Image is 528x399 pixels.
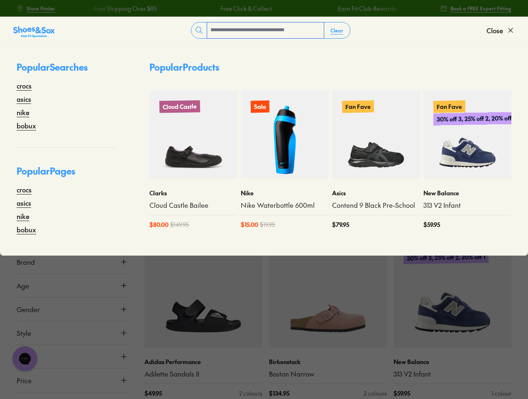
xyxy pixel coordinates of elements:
[149,220,169,229] span: $ 80.00
[17,321,128,345] button: Style
[269,357,387,366] p: Birkenstock
[144,389,162,398] span: $ 49.95
[269,369,387,379] a: Boston Narrow
[149,60,219,74] p: Popular Products
[149,201,237,210] a: Cloud Castle Bailee
[241,189,329,197] p: Nike
[332,189,420,197] p: Asics
[17,211,29,221] a: nike
[17,94,31,104] a: asics
[8,343,42,374] iframe: Gorgias live chat messenger
[423,220,440,229] span: $ 59.95
[332,220,349,229] span: $ 79.95
[433,100,465,113] p: Fan Fave
[170,220,189,229] span: $ 149.95
[394,229,511,347] a: Fan Fave30% off 3, 25% off 2, 20% off 1
[17,304,40,314] span: Gender
[486,21,515,39] button: Close
[17,274,128,297] button: Age
[324,23,350,38] button: Clear
[332,201,420,210] a: Contend 9 Black Pre-School
[17,257,35,267] span: Brand
[486,25,503,35] span: Close
[17,1,55,16] a: Store Finder
[17,164,116,185] p: Popular Pages
[433,112,518,126] p: 30% off 3, 25% off 2, 20% off 1
[269,389,289,398] span: $ 134.95
[403,251,489,265] p: 30% off 3, 25% off 2, 20% off 1
[364,389,387,398] div: 2 colours
[27,5,55,12] span: Store Finder
[13,25,55,39] img: SNS_Logo_Responsive.svg
[251,101,269,113] p: Sale
[337,4,396,13] a: Earn Fit Club Rewards
[159,100,200,113] p: Cloud Castle
[17,328,31,338] span: Style
[149,189,237,197] p: Clarks
[149,91,237,179] a: Cloud Castle
[394,389,410,398] span: $ 59.95
[332,91,420,179] a: Fan Fave
[440,1,511,16] a: Book a FREE Expert Fitting
[450,5,511,12] span: Book a FREE Expert Fitting
[241,201,329,210] a: Nike Waterbottle 600ml
[423,189,511,197] p: New Balance
[260,220,275,229] span: $ 19.95
[241,91,329,179] a: Sale
[269,229,387,347] a: 30% off 3, 25% off 2, 20% off 1
[17,185,32,195] a: crocs
[17,250,128,273] button: Brand
[17,298,128,321] button: Gender
[144,369,262,379] a: Adilette Sandals II
[423,91,511,179] a: Fan Fave30% off 3, 25% off 2, 20% off 1
[94,4,157,13] a: Free Shipping Over $85
[144,357,262,366] p: Adidas Performance
[144,229,262,347] a: 30% off 3, 25% off 2, 20% off 1
[17,369,128,392] button: Price
[239,389,262,398] div: 2 colours
[17,107,29,117] a: nike
[13,24,55,37] a: Shoes &amp; Sox
[17,121,36,131] a: bobux
[17,345,128,368] button: Colour
[342,100,374,113] p: Fan Fave
[423,201,511,210] a: 313 V2 Infant
[220,4,272,13] a: Free Click & Collect
[17,81,32,91] a: crocs
[491,389,511,398] div: 1 colour
[394,357,511,366] p: New Balance
[17,224,36,234] a: bobux
[17,198,31,208] a: asics
[394,369,511,379] a: 313 V2 Infant
[17,281,29,291] span: Age
[17,375,32,385] span: Price
[17,60,116,81] p: Popular Searches
[241,220,258,229] span: $ 15.00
